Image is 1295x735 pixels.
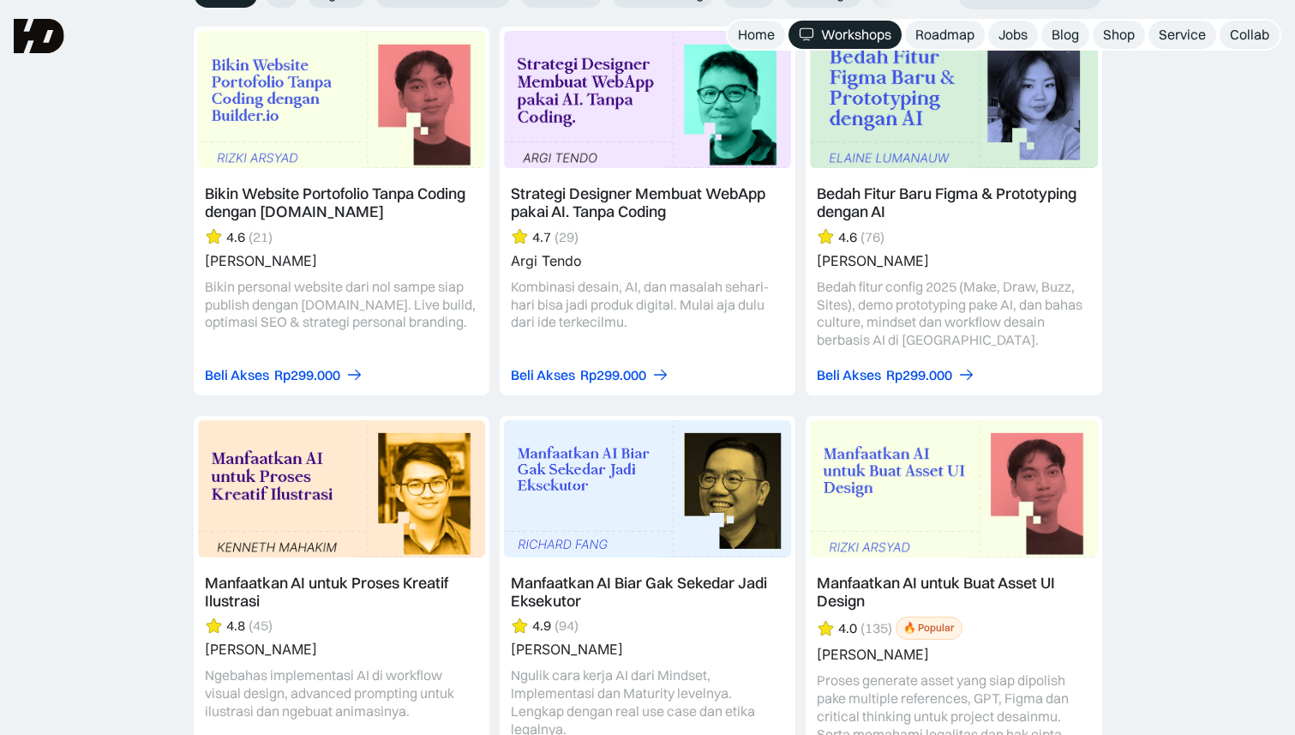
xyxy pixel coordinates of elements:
div: Rp299.000 [886,366,952,384]
div: Collab [1230,26,1269,44]
a: Shop [1093,21,1145,49]
a: Beli AksesRp299.000 [511,366,669,384]
div: Workshops [821,26,891,44]
div: Rp299.000 [580,366,646,384]
div: Beli Akses [511,366,575,384]
a: Beli AksesRp299.000 [817,366,975,384]
a: Roadmap [905,21,985,49]
div: Jobs [998,26,1028,44]
div: Beli Akses [817,366,881,384]
div: Rp299.000 [274,366,340,384]
a: Home [728,21,785,49]
div: Beli Akses [205,366,269,384]
div: Service [1159,26,1206,44]
a: Workshops [788,21,902,49]
div: Blog [1052,26,1079,44]
a: Jobs [988,21,1038,49]
a: Collab [1220,21,1280,49]
div: Roadmap [915,26,974,44]
a: Beli AksesRp299.000 [205,366,363,384]
a: Service [1148,21,1216,49]
a: Blog [1041,21,1089,49]
div: Home [738,26,775,44]
div: Shop [1103,26,1135,44]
